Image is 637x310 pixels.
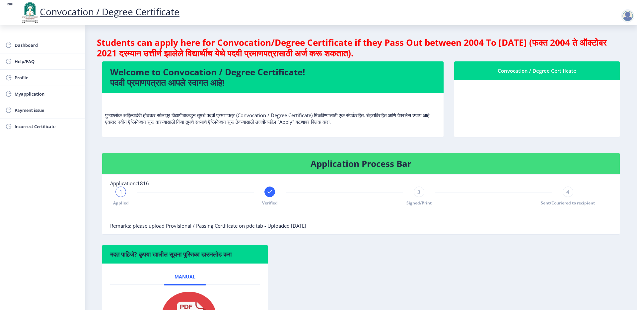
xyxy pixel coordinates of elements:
[15,74,80,82] span: Profile
[119,189,122,195] span: 1
[15,90,80,98] span: Myapplication
[175,274,195,279] span: Manual
[20,1,40,24] img: logo
[541,200,595,206] span: Sent/Couriered to recipient
[566,189,569,195] span: 4
[110,180,149,187] span: Application:1816
[110,158,612,169] h4: Application Process Bar
[462,67,612,75] div: Convocation / Degree Certificate
[20,5,179,18] a: Convocation / Degree Certificate
[406,200,432,206] span: Signed/Print
[15,106,80,114] span: Payment issue
[15,122,80,130] span: Incorrect Certificate
[113,200,129,206] span: Applied
[97,37,625,58] h4: Students can apply here for Convocation/Degree Certificate if they Pass Out between 2004 To [DATE...
[105,99,441,125] p: पुण्यश्लोक अहिल्यादेवी होळकर सोलापूर विद्यापीठाकडून तुमचे पदवी प्रमाणपत्र (Convocation / Degree C...
[110,67,436,88] h4: Welcome to Convocation / Degree Certificate! पदवी प्रमाणपत्रात आपले स्वागत आहे!
[15,57,80,65] span: Help/FAQ
[164,269,206,285] a: Manual
[262,200,278,206] span: Verified
[110,250,260,258] h6: मदत पाहिजे? कृपया खालील सूचना पुस्तिका डाउनलोड करा
[110,222,306,229] span: Remarks: please upload Provisional / Passing Certificate on pdc tab - Uploaded [DATE]
[417,189,420,195] span: 3
[15,41,80,49] span: Dashboard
